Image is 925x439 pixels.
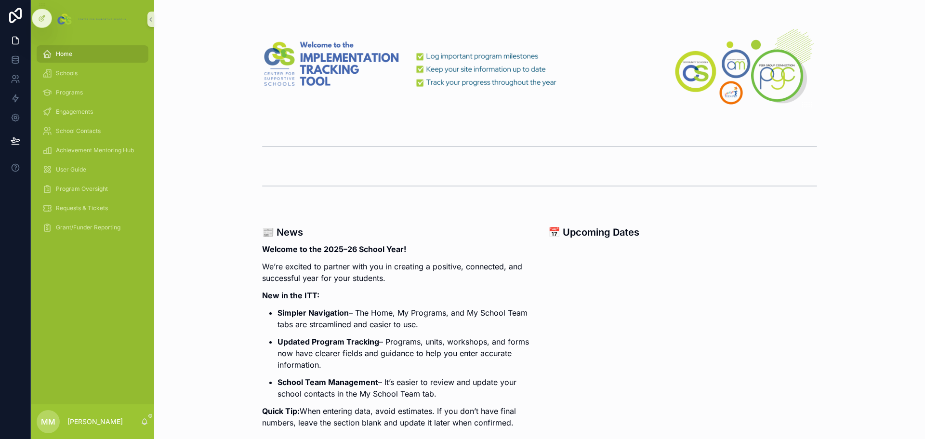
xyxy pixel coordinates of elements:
[37,122,148,140] a: School Contacts
[56,50,72,58] span: Home
[55,12,129,27] img: App logo
[37,142,148,159] a: Achievement Mentoring Hub
[56,185,108,193] span: Program Oversight
[262,225,531,239] h3: 📰 News
[31,39,154,249] div: scrollable content
[37,180,148,198] a: Program Oversight
[277,376,531,399] p: – It’s easier to review and update your school contacts in the My School Team tab.
[37,65,148,82] a: Schools
[37,45,148,63] a: Home
[548,225,817,239] h3: 📅 Upcoming Dates
[277,307,531,330] p: – The Home, My Programs, and My School Team tabs are streamlined and easier to use.
[37,219,148,236] a: Grant/Funder Reporting
[67,417,123,426] p: [PERSON_NAME]
[277,336,531,371] p: – Programs, units, workshops, and forms now have clearer fields and guidance to help you enter ac...
[56,69,78,77] span: Schools
[56,108,93,116] span: Engagements
[262,23,817,107] img: 33327-ITT-Banner-Noloco-(4).png
[56,146,134,154] span: Achievement Mentoring Hub
[56,89,83,96] span: Programs
[262,405,531,428] p: When entering data, avoid estimates. If you don’t have final numbers, leave the section blank and...
[37,103,148,120] a: Engagements
[262,244,406,254] strong: Welcome to the 2025–26 School Year!
[262,261,531,284] p: We’re excited to partner with you in creating a positive, connected, and successful year for your...
[262,291,319,300] strong: New in the ITT:
[56,204,108,212] span: Requests & Tickets
[37,84,148,101] a: Programs
[56,224,120,231] span: Grant/Funder Reporting
[277,337,379,346] strong: Updated Program Tracking
[37,200,148,217] a: Requests & Tickets
[262,406,300,416] strong: Quick Tip:
[277,377,378,387] strong: School Team Management
[56,127,101,135] span: School Contacts
[41,416,55,427] span: MM
[37,161,148,178] a: User Guide
[277,308,349,318] strong: Simpler Navigation
[56,166,86,173] span: User Guide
